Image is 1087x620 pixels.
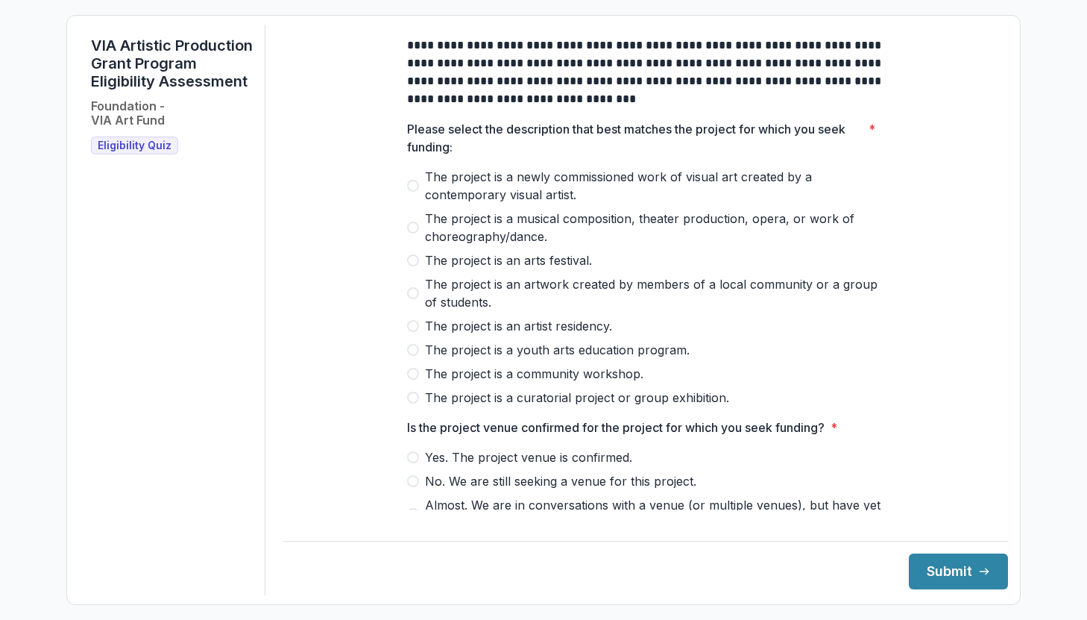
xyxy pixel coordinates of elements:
[425,365,643,383] span: The project is a community workshop.
[425,472,696,490] span: No. We are still seeking a venue for this project.
[425,168,884,204] span: The project is a newly commissioned work of visual art created by a contemporary visual artist.
[425,448,632,466] span: Yes. The project venue is confirmed.
[425,210,884,245] span: The project is a musical composition, theater production, opera, or work of choreography/dance.
[425,251,592,269] span: The project is an arts festival.
[91,99,165,128] h2: Foundation - VIA Art Fund
[425,496,884,532] span: Almost. We are in conversations with a venue (or multiple venues), but have yet to confirm the ve...
[425,341,690,359] span: The project is a youth arts education program.
[407,419,825,436] p: Is the project venue confirmed for the project for which you seek funding?
[909,554,1008,589] button: Submit
[425,389,729,407] span: The project is a curatorial project or group exhibition.
[98,140,171,152] span: Eligibility Quiz
[425,317,612,335] span: The project is an artist residency.
[425,275,884,311] span: The project is an artwork created by members of a local community or a group of students.
[91,37,253,90] h1: VIA Artistic Production Grant Program Eligibility Assessment
[407,120,863,156] p: Please select the description that best matches the project for which you seek funding:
